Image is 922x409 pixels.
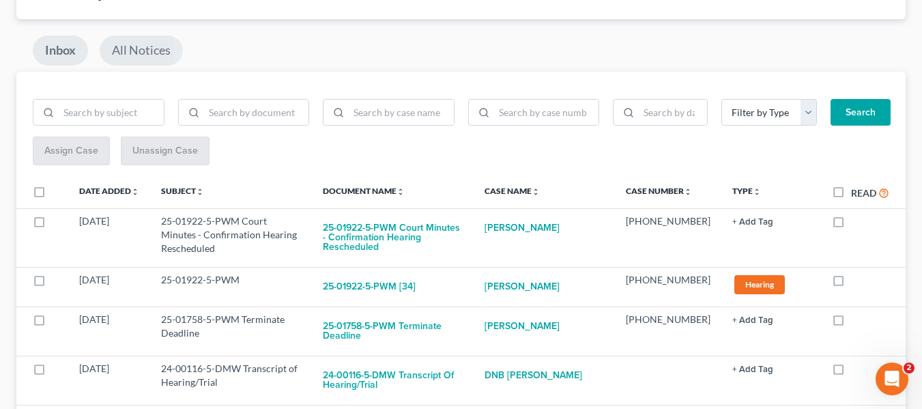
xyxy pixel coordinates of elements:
[161,186,204,196] a: Subjectunfold_more
[323,273,416,300] button: 25-01922-5-PWM [34]
[79,186,139,196] a: Date Addedunfold_more
[68,267,150,307] td: [DATE]
[59,100,164,126] input: Search by subject
[397,188,405,196] i: unfold_more
[904,363,914,373] span: 2
[33,36,88,66] a: Inbox
[323,362,463,399] button: 24-00116-5-DMW Transcript of Hearing/Trial
[68,356,150,405] td: [DATE]
[732,214,810,228] a: + Add Tag
[100,36,183,66] a: All Notices
[323,214,463,261] button: 25-01922-5-PWM Court Minutes - Confirmation Hearing Rescheduled
[732,365,773,374] button: + Add Tag
[732,273,810,296] a: Hearing
[131,188,139,196] i: unfold_more
[732,186,761,196] a: Typeunfold_more
[876,363,908,395] iframe: Intercom live chat
[68,307,150,356] td: [DATE]
[615,267,721,307] td: [PHONE_NUMBER]
[732,316,773,325] button: + Add Tag
[639,100,707,126] input: Search by date
[150,267,312,307] td: 25-01922-5-PWM
[349,100,454,126] input: Search by case name
[196,188,204,196] i: unfold_more
[831,99,891,126] button: Search
[615,307,721,356] td: [PHONE_NUMBER]
[532,188,540,196] i: unfold_more
[485,362,582,389] a: DNB [PERSON_NAME]
[684,188,692,196] i: unfold_more
[204,100,309,126] input: Search by document name
[150,307,312,356] td: 25-01758-5-PWM Terminate Deadline
[485,214,560,242] a: [PERSON_NAME]
[753,188,761,196] i: unfold_more
[732,313,810,326] a: + Add Tag
[323,313,463,350] button: 25-01758-5-PWM Terminate Deadline
[732,362,810,376] a: + Add Tag
[494,100,599,126] input: Search by case number
[734,275,785,294] span: Hearing
[68,208,150,267] td: [DATE]
[485,186,540,196] a: Case Nameunfold_more
[626,186,692,196] a: Case Numberunfold_more
[851,186,876,200] label: Read
[323,186,405,196] a: Document Nameunfold_more
[150,356,312,405] td: 24-00116-5-DMW Transcript of Hearing/Trial
[485,273,560,300] a: [PERSON_NAME]
[150,208,312,267] td: 25-01922-5-PWM Court Minutes - Confirmation Hearing Rescheduled
[732,218,773,227] button: + Add Tag
[485,313,560,340] a: [PERSON_NAME]
[615,208,721,267] td: [PHONE_NUMBER]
